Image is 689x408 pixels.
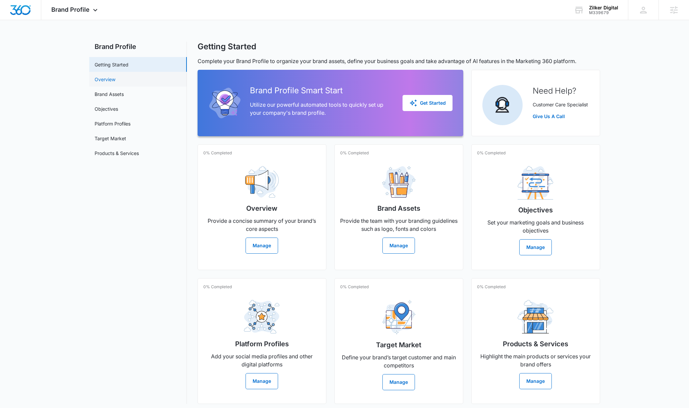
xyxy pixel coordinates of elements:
div: account name [589,5,618,10]
button: Manage [246,238,278,254]
p: Utilize our powerful automated tools to quickly set up your company's brand profile. [250,101,392,117]
p: Provide the team with your branding guidelines such as logo, fonts and colors [340,217,458,233]
a: Products & Services [95,150,139,157]
a: Getting Started [95,61,128,68]
p: Set your marketing goals and business objectives [477,218,594,235]
p: 0% Completed [203,150,232,156]
button: Manage [519,373,552,389]
button: Manage [382,374,415,390]
p: 0% Completed [203,284,232,290]
a: 0% CompletedTarget MarketDefine your brand’s target customer and main competitorsManage [334,278,463,404]
h2: Platform Profiles [235,339,289,349]
a: 0% CompletedProducts & ServicesHighlight the main products or services your brand offersManage [471,278,600,404]
p: Highlight the main products or services your brand offers [477,352,594,368]
p: Provide a concise summary of your brand’s core aspects [203,217,321,233]
h2: Brand Assets [377,203,420,213]
a: 0% CompletedPlatform ProfilesAdd your social media profiles and other digital platformsManage [198,278,326,404]
p: 0% Completed [340,284,369,290]
h2: Objectives [518,205,553,215]
button: Manage [246,373,278,389]
button: Get Started [403,95,453,111]
h2: Need Help? [533,85,588,97]
p: Customer Care Specialist [533,101,588,108]
a: Give Us A Call [533,113,588,120]
a: 0% CompletedBrand AssetsProvide the team with your branding guidelines such as logo, fonts and co... [334,144,463,270]
div: account id [589,10,618,15]
h2: Overview [246,203,277,213]
h2: Brand Profile [89,42,187,52]
span: Brand Profile [51,6,90,13]
h2: Target Market [376,340,421,350]
a: Target Market [95,135,126,142]
p: 0% Completed [477,284,506,290]
a: Objectives [95,105,118,112]
a: Brand Assets [95,91,124,98]
p: Define your brand’s target customer and main competitors [340,353,458,369]
button: Manage [519,239,552,255]
p: 0% Completed [477,150,506,156]
p: 0% Completed [340,150,369,156]
a: 0% CompletedOverviewProvide a concise summary of your brand’s core aspectsManage [198,144,326,270]
div: Get Started [409,99,446,107]
button: Manage [382,238,415,254]
h2: Products & Services [503,339,568,349]
p: Add your social media profiles and other digital platforms [203,352,321,368]
p: Complete your Brand Profile to organize your brand assets, define your business goals and take ad... [198,57,600,65]
h2: Brand Profile Smart Start [250,85,392,97]
a: Overview [95,76,115,83]
h1: Getting Started [198,42,256,52]
a: 0% CompletedObjectivesSet your marketing goals and business objectivesManage [471,144,600,270]
a: Platform Profiles [95,120,130,127]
